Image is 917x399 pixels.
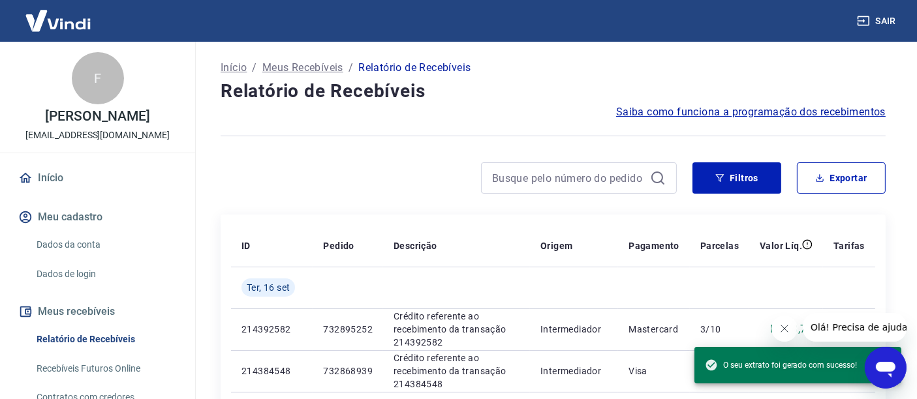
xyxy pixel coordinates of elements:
span: Ter, 16 set [247,281,290,294]
a: Início [16,164,179,192]
a: Dados de login [31,261,179,288]
p: Relatório de Recebíveis [358,60,471,76]
a: Saiba como funciona a programação dos recebimentos [616,104,886,120]
a: Início [221,60,247,76]
p: Crédito referente ao recebimento da transação 214384548 [394,351,520,391]
p: Intermediador [540,364,608,377]
p: 214384548 [241,364,302,377]
button: Meus recebíveis [16,297,179,326]
p: Tarifas [833,239,865,252]
p: 214392582 [241,323,302,336]
p: Origem [540,239,572,252]
iframe: Mensagem da empresa [803,313,907,342]
a: Relatório de Recebíveis [31,326,179,353]
p: 3/10 [700,323,739,336]
button: Filtros [692,162,781,194]
p: Parcelas [700,239,739,252]
p: Pedido [323,239,354,252]
p: 732895252 [323,323,373,336]
iframe: Fechar mensagem [771,316,798,342]
p: Visa [629,364,679,377]
p: Intermediador [540,323,608,336]
span: Olá! Precisa de ajuda? [8,9,110,20]
iframe: Botão para abrir a janela de mensagens [865,347,907,389]
p: [EMAIL_ADDRESS][DOMAIN_NAME] [25,128,170,142]
div: F [72,52,124,104]
p: / [349,60,353,76]
a: Recebíveis Futuros Online [31,355,179,382]
p: [PERSON_NAME] [45,110,149,123]
p: ID [241,239,251,252]
button: Sair [854,9,901,33]
input: Busque pelo número do pedido [492,168,645,188]
p: Mastercard [629,323,679,336]
p: / [252,60,256,76]
button: Exportar [797,162,886,194]
img: Vindi [16,1,101,40]
h4: Relatório de Recebíveis [221,78,886,104]
span: O seu extrato foi gerado com sucesso! [705,359,857,372]
p: Crédito referente ao recebimento da transação 214392582 [394,310,520,349]
p: 732868939 [323,364,373,377]
button: Meu cadastro [16,203,179,231]
p: Pagamento [629,239,679,252]
p: Descrição [394,239,437,252]
a: Meus Recebíveis [262,60,343,76]
p: Valor Líq. [760,239,802,252]
p: R$ 98,73 [770,321,813,337]
a: Dados da conta [31,231,179,258]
